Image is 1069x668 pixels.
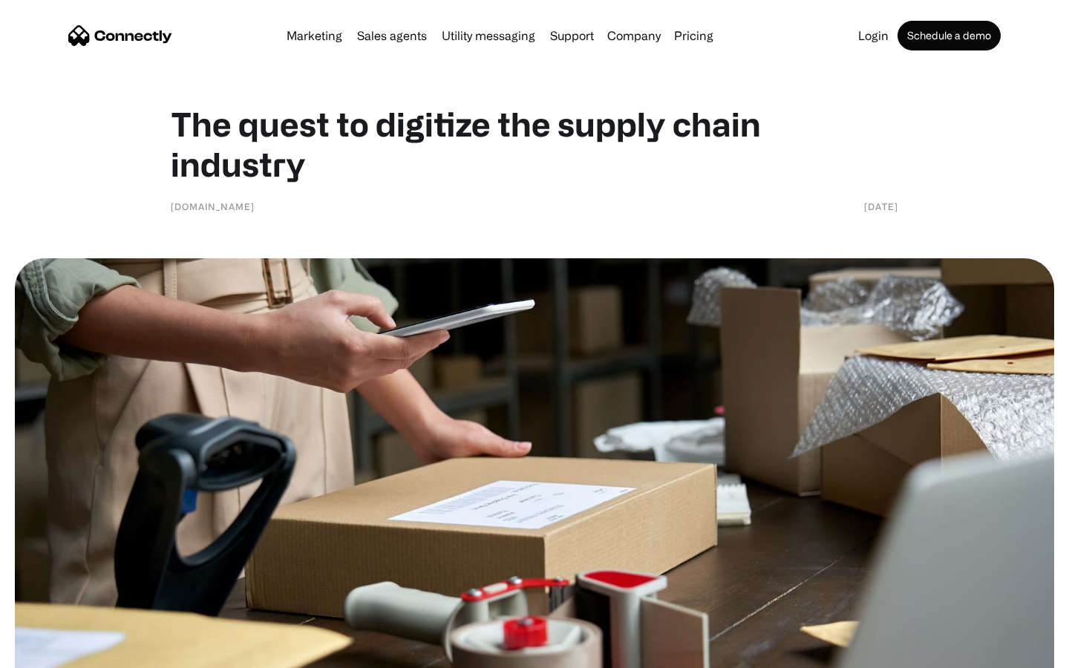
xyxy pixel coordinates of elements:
[281,30,348,42] a: Marketing
[864,199,898,214] div: [DATE]
[30,642,89,663] ul: Language list
[898,21,1001,50] a: Schedule a demo
[668,30,719,42] a: Pricing
[171,104,898,184] h1: The quest to digitize the supply chain industry
[607,25,661,46] div: Company
[436,30,541,42] a: Utility messaging
[15,642,89,663] aside: Language selected: English
[171,199,255,214] div: [DOMAIN_NAME]
[544,30,600,42] a: Support
[351,30,433,42] a: Sales agents
[852,30,895,42] a: Login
